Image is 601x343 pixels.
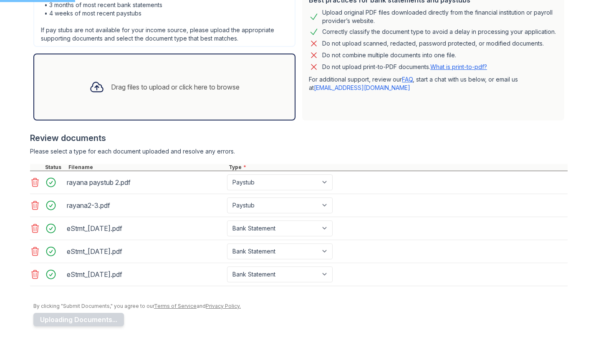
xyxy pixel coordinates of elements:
div: Review documents [30,132,568,144]
div: Status [43,164,67,171]
div: Do not combine multiple documents into one file. [322,50,456,60]
div: eStmt_[DATE].pdf [67,268,224,281]
div: Drag files to upload or click here to browse [111,82,240,92]
div: eStmt_[DATE].pdf [67,222,224,235]
p: For additional support, review our , start a chat with us below, or email us at [309,75,558,92]
div: Please select a type for each document uploaded and resolve any errors. [30,147,568,156]
div: rayana paystub 2.pdf [67,176,224,189]
div: Type [227,164,568,171]
div: Do not upload scanned, redacted, password protected, or modified documents. [322,38,544,49]
div: eStmt_[DATE].pdf [67,245,224,258]
div: rayana2-3.pdf [67,199,224,212]
a: Terms of Service [154,303,197,309]
a: [EMAIL_ADDRESS][DOMAIN_NAME] [314,84,410,91]
a: What is print-to-pdf? [430,63,487,70]
a: Privacy Policy. [206,303,241,309]
button: Uploading Documents... [33,313,124,326]
div: Correctly classify the document type to avoid a delay in processing your application. [322,27,556,37]
a: FAQ [402,76,413,83]
div: Upload original PDF files downloaded directly from the financial institution or payroll provider’... [322,8,558,25]
div: By clicking "Submit Documents," you agree to our and [33,303,568,310]
p: Do not upload print-to-PDF documents. [322,63,487,71]
div: Filename [67,164,227,171]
